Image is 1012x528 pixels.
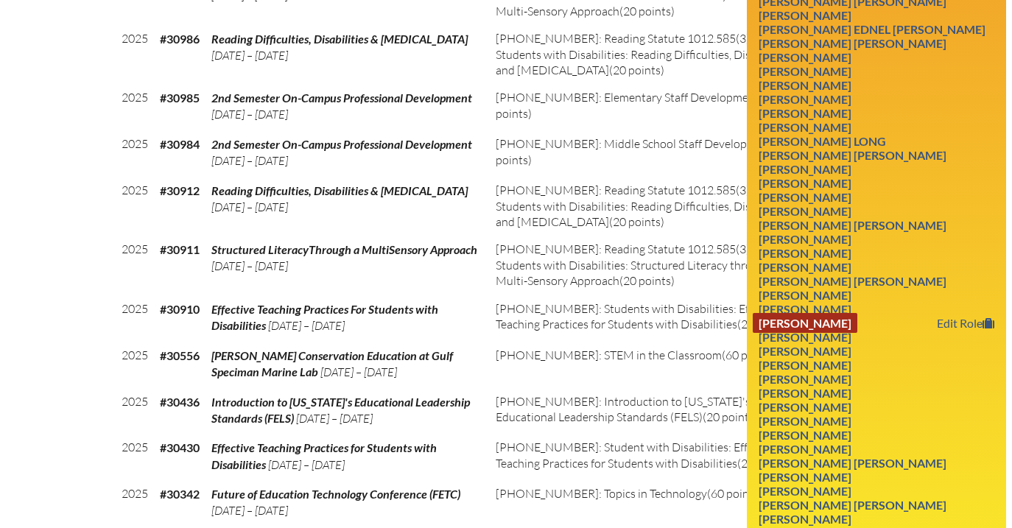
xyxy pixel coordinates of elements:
b: #30985 [160,91,200,105]
a: [PERSON_NAME] Ednel [PERSON_NAME] [753,19,991,39]
a: [PERSON_NAME] [753,61,857,81]
td: 2025 [116,480,154,527]
span: [DATE] – [DATE] [211,48,288,63]
b: #30912 [160,183,200,197]
b: #30986 [160,32,200,46]
b: #30430 [160,440,200,454]
span: [PHONE_NUMBER]: Reading Statute 1012.585(3) + Students with Disabilities: Structured Literacy thr... [496,242,779,288]
a: [PERSON_NAME] [753,47,857,67]
b: #30911 [160,242,200,256]
a: [PERSON_NAME] [753,187,857,207]
a: [PERSON_NAME] [753,173,857,193]
span: [PHONE_NUMBER]: Topics in Technology [496,486,707,501]
td: 2025 [116,25,154,84]
td: 2025 [116,236,154,295]
a: [PERSON_NAME] [753,243,857,263]
a: [PERSON_NAME] [753,439,857,459]
td: (24 points) [490,84,812,130]
span: Effective Teaching Practices for Students with Disabilities [211,440,437,471]
td: 2025 [116,434,154,480]
span: [PHONE_NUMBER]: Reading Statute 1012.585(3) + Students with Disabilities: Reading Difficulties, D... [496,183,790,229]
span: [PERSON_NAME] Conservation Education at Gulf Speciman Marine Lab [211,348,453,379]
td: (20 points) [490,177,812,236]
a: [PERSON_NAME] [753,103,857,123]
span: [DATE] – [DATE] [268,457,345,472]
a: [PERSON_NAME] [753,75,857,95]
span: 2nd Semester On-Campus Professional Development [211,91,472,105]
b: #30436 [160,395,200,409]
span: [DATE] – [DATE] [268,318,345,333]
span: Reading Difficulties, Disabilities & [MEDICAL_DATA] [211,183,468,197]
a: [PERSON_NAME] [PERSON_NAME] [753,453,952,473]
td: 2025 [116,295,154,342]
span: [DATE] – [DATE] [211,107,288,122]
b: #30984 [160,137,200,151]
a: [PERSON_NAME] [753,117,857,137]
td: 2025 [116,177,154,236]
span: [DATE] – [DATE] [320,365,397,379]
a: [PERSON_NAME] [753,285,857,305]
a: [PERSON_NAME] [753,257,857,277]
td: (20 points) [490,434,812,480]
td: 2025 [116,342,154,388]
a: [PERSON_NAME] [PERSON_NAME] [753,271,952,291]
a: [PERSON_NAME] [PERSON_NAME] [753,33,952,53]
a: [PERSON_NAME] Long [753,131,892,151]
span: [DATE] – [DATE] [211,153,288,168]
a: [PERSON_NAME] [753,5,857,25]
b: #30556 [160,348,200,362]
a: [PERSON_NAME] [753,425,857,445]
td: (60 points) [490,342,812,388]
td: 2025 [116,84,154,130]
span: Future of Education Technology Conference (FETC) [211,487,460,501]
span: [DATE] – [DATE] [296,411,373,426]
a: [PERSON_NAME] [753,327,857,347]
td: (24 points) [490,130,812,177]
a: [PERSON_NAME] [753,467,857,487]
a: [PERSON_NAME] [753,383,857,403]
a: [PERSON_NAME] [753,355,857,375]
span: [DATE] – [DATE] [211,503,288,518]
span: [PHONE_NUMBER]: Student with Disabilities: Effective Teaching Practices for Students with Disabil... [496,440,778,470]
span: Structured LiteracyThrough a MultiSensory Approach [211,242,477,256]
b: #30342 [160,487,200,501]
a: [PERSON_NAME] [753,313,857,333]
a: [PERSON_NAME] [753,299,857,319]
td: 2025 [116,388,154,434]
span: [PHONE_NUMBER]: Elementary Staff Development [496,90,759,105]
td: (20 points) [490,236,812,295]
span: [PHONE_NUMBER]: Students with Disabilities: Effective Teaching Practices for Students with Disabi... [496,301,783,331]
a: [PERSON_NAME] [753,369,857,389]
span: 2nd Semester On-Campus Professional Development [211,137,472,151]
a: [PERSON_NAME] [PERSON_NAME] [753,145,952,165]
td: (20 points) [490,388,812,434]
td: 2025 [116,130,154,177]
span: Introduction to [US_STATE]'s Educational Leadership Standards (FELS) [211,395,470,425]
span: Effective Teaching Practices For Students with Disabilities [211,302,438,332]
a: [PERSON_NAME] [753,411,857,431]
a: [PERSON_NAME] [753,341,857,361]
span: Reading Difficulties, Disabilities & [MEDICAL_DATA] [211,32,468,46]
b: #30910 [160,302,200,316]
a: [PERSON_NAME] [753,159,857,179]
span: [PHONE_NUMBER]: Middle School Staff Development [496,136,773,151]
a: [PERSON_NAME] [753,229,857,249]
a: [PERSON_NAME] [753,201,857,221]
a: [PERSON_NAME] [PERSON_NAME] [753,495,952,515]
a: Edit Role [931,313,1000,333]
td: (20 points) [490,25,812,84]
span: [PHONE_NUMBER]: STEM in the Classroom [496,348,722,362]
a: [PERSON_NAME] [753,397,857,417]
span: [DATE] – [DATE] [211,200,288,214]
td: (20 points) [490,295,812,342]
a: [PERSON_NAME] [PERSON_NAME] [753,215,952,235]
td: (60 points) [490,480,812,527]
span: [DATE] – [DATE] [211,258,288,273]
a: [PERSON_NAME] [753,481,857,501]
span: [PHONE_NUMBER]: Reading Statute 1012.585(3) + Students with Disabilities: Reading Difficulties, D... [496,31,790,77]
span: [PHONE_NUMBER]: Introduction to [US_STATE]'s Educational Leadership Standards (FELS) [496,394,751,424]
a: [PERSON_NAME] [753,89,857,109]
